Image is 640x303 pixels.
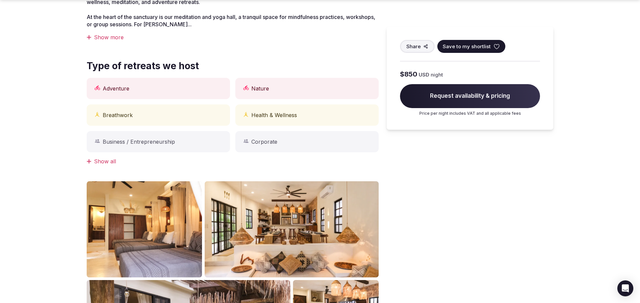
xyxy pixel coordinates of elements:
span: Share [406,43,421,50]
span: Request availability & pricing [400,84,540,108]
div: Show all [87,158,379,165]
div: Show more [87,34,379,41]
button: Share [400,40,435,53]
span: USD [419,71,429,78]
img: Venue gallery photo [205,181,379,278]
span: Type of retreats we host [87,60,199,73]
div: Open Intercom Messenger [617,280,633,296]
img: Venue gallery photo [87,181,202,278]
span: $850 [400,70,417,79]
span: At the heart of the sanctuary is our meditation and yoga hall, a tranquil space for mindfulness p... [87,14,375,28]
p: Price per night includes VAT and all applicable fees [400,111,540,116]
button: Save to my shortlist [437,40,505,53]
span: Save to my shortlist [443,43,491,50]
span: night [431,71,443,78]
